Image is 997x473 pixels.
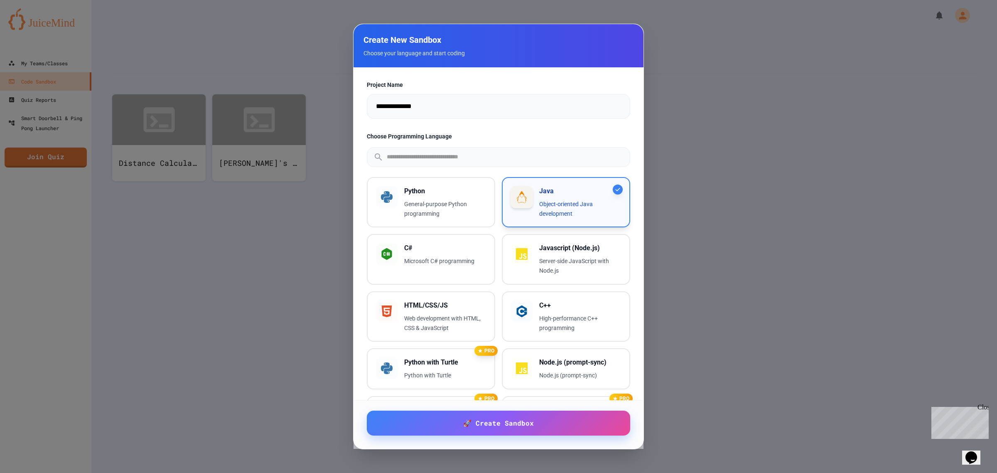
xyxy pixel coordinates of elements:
div: Chat with us now!Close [3,3,57,53]
p: Server-side JavaScript with Node.js [539,256,621,276]
p: Python with Turtle [404,371,486,380]
div: PRO [474,394,498,404]
p: Object-oriented Java development [539,200,621,219]
h3: Node.js (prompt-sync) [539,357,621,367]
iframe: chat widget [928,404,989,439]
h3: Python with Turtle [404,357,486,367]
p: Web development with HTML, CSS & JavaScript [404,314,486,333]
iframe: chat widget [962,440,989,465]
span: 🚀 Create Sandbox [463,418,534,428]
h3: C# [404,243,486,253]
div: PRO [609,394,633,404]
p: Node.js (prompt-sync) [539,371,621,380]
label: Project Name [367,81,630,89]
h3: HTML/CSS/JS [404,301,486,310]
label: Choose Programming Language [367,132,630,140]
p: General-purpose Python programming [404,200,486,219]
h2: Create New Sandbox [363,34,634,46]
h3: Python [404,186,486,196]
h3: Javascript (Node.js) [539,243,621,253]
p: High-performance C++ programming [539,314,621,333]
div: PRO [474,346,498,356]
h3: Java [539,186,621,196]
p: Microsoft C# programming [404,256,486,266]
p: Choose your language and start coding [363,49,634,57]
h3: C++ [539,301,621,310]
